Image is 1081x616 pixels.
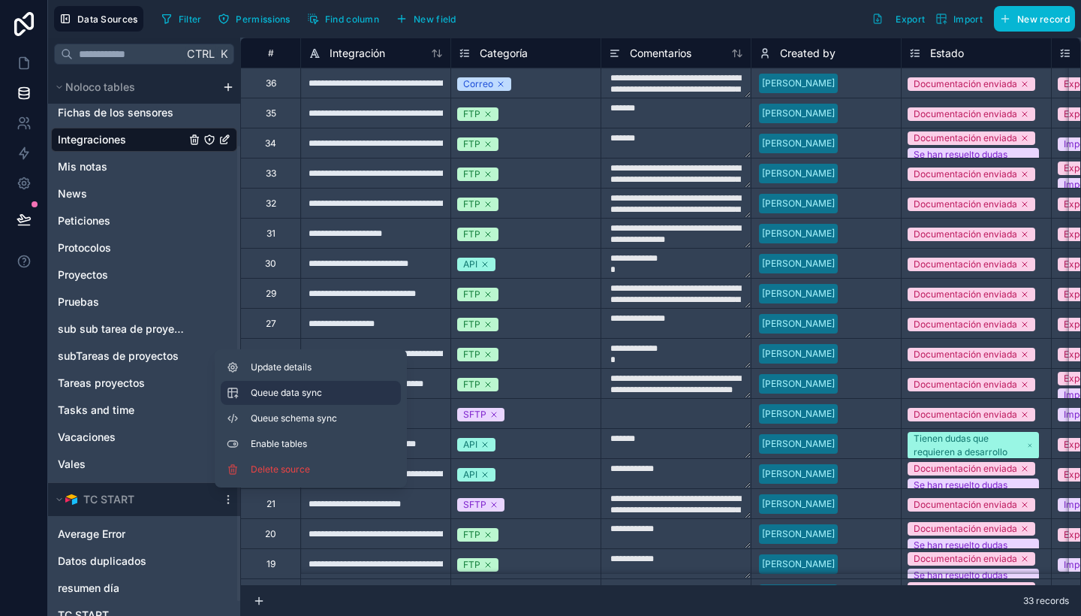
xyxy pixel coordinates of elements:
div: Mis notas [51,155,237,179]
div: [PERSON_NAME] [762,347,835,361]
div: Documentación enviada [914,318,1017,331]
div: [PERSON_NAME] [762,227,835,240]
span: Import [953,14,983,25]
span: Update details [251,361,395,373]
div: 34 [265,137,276,149]
div: 29 [266,288,276,300]
div: API [463,258,477,271]
div: FTP [463,528,480,542]
a: Tasks and time [58,403,185,418]
span: Ctrl [185,44,216,63]
div: API [463,468,477,482]
span: subTareas de proyectos [58,349,179,364]
div: Tienen dudas que requieren a desarrollo [914,432,1024,459]
span: Tasks and time [58,403,134,418]
a: sub sub tarea de proyectos [58,322,185,337]
div: 27 [266,318,276,330]
span: Created by [780,46,836,61]
a: Vacaciones [58,430,185,445]
div: [PERSON_NAME] [762,407,835,421]
div: Documentación enviada [914,408,1017,421]
div: 35 [266,107,276,119]
div: Average Error [51,522,237,546]
span: Mis notas [58,159,107,174]
div: Se han resuelto dudas básicas (formato etc.) [914,569,1025,596]
div: FTP [463,228,480,241]
img: Airtable Logo [65,494,77,506]
button: Airtable LogoTC START [51,489,216,510]
div: Documentación enviada [914,522,1017,536]
div: subTareas de proyectos [51,344,237,368]
span: New field [414,14,456,25]
button: Permissions [212,8,295,30]
span: Peticiones [58,213,110,228]
div: [PERSON_NAME] [762,557,835,571]
button: Import [930,6,988,32]
div: Documentación enviada [914,552,1017,566]
button: Delete source [221,457,401,482]
button: Export [866,6,930,32]
div: FTP [463,137,480,151]
a: Datos duplicados [58,554,200,569]
div: [PERSON_NAME] [762,257,835,270]
div: Vacaciones [51,425,237,449]
div: FTP [463,318,480,331]
span: Comentarios [630,46,691,61]
span: Vacaciones [58,430,116,445]
a: New record [988,6,1075,32]
span: resumen día [58,581,119,596]
div: Documentación enviada [914,288,1017,301]
span: Queue schema sync [251,412,359,424]
div: Documentación enviada [914,198,1017,211]
span: Find column [325,14,379,25]
a: Peticiones [58,213,185,228]
a: Pruebas [58,294,185,310]
div: [PERSON_NAME] [762,377,835,391]
div: [PERSON_NAME] [762,77,835,90]
span: Export [896,14,925,25]
div: SFTP [463,408,486,421]
div: 26 [266,348,276,360]
div: FTP [463,288,480,301]
div: Documentación enviada [914,348,1017,361]
span: Tareas proyectos [58,376,145,391]
div: # [252,47,289,59]
div: Tasks and time [51,398,237,422]
div: [PERSON_NAME] [762,287,835,300]
button: Queue data sync [221,381,401,405]
span: Integración [330,46,385,61]
span: Vales [58,457,86,472]
a: resumen día [58,581,200,596]
button: New field [390,8,462,30]
button: New record [994,6,1075,32]
span: Fichas de los sensores [58,105,173,120]
a: Protocolos [58,240,185,255]
div: Documentación enviada [914,131,1017,145]
div: [PERSON_NAME] [762,167,835,180]
div: 32 [266,198,276,210]
a: subTareas de proyectos [58,349,185,364]
div: FTP [463,348,480,361]
div: [PERSON_NAME] [762,107,835,120]
div: Datos duplicados [51,549,237,573]
a: Integraciones [58,132,185,147]
div: 31 [266,228,276,240]
div: [PERSON_NAME] [762,527,835,541]
div: Pruebas [51,290,237,314]
span: Pruebas [58,294,99,310]
span: Integraciones [58,132,126,147]
div: Integraciones [51,128,237,152]
div: 20 [265,528,276,540]
span: Protocolos [58,240,111,255]
div: [PERSON_NAME] [762,317,835,331]
div: Documentación enviada [914,228,1017,241]
a: Average Error [58,527,200,542]
span: Data Sources [77,14,138,25]
div: 19 [266,558,276,570]
div: Documentación enviada [914,258,1017,271]
a: News [58,186,185,201]
div: [PERSON_NAME] [762,137,835,150]
div: Documentación enviada [914,77,1017,91]
div: Documentación enviada [914,498,1017,512]
div: [PERSON_NAME] [762,197,835,210]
